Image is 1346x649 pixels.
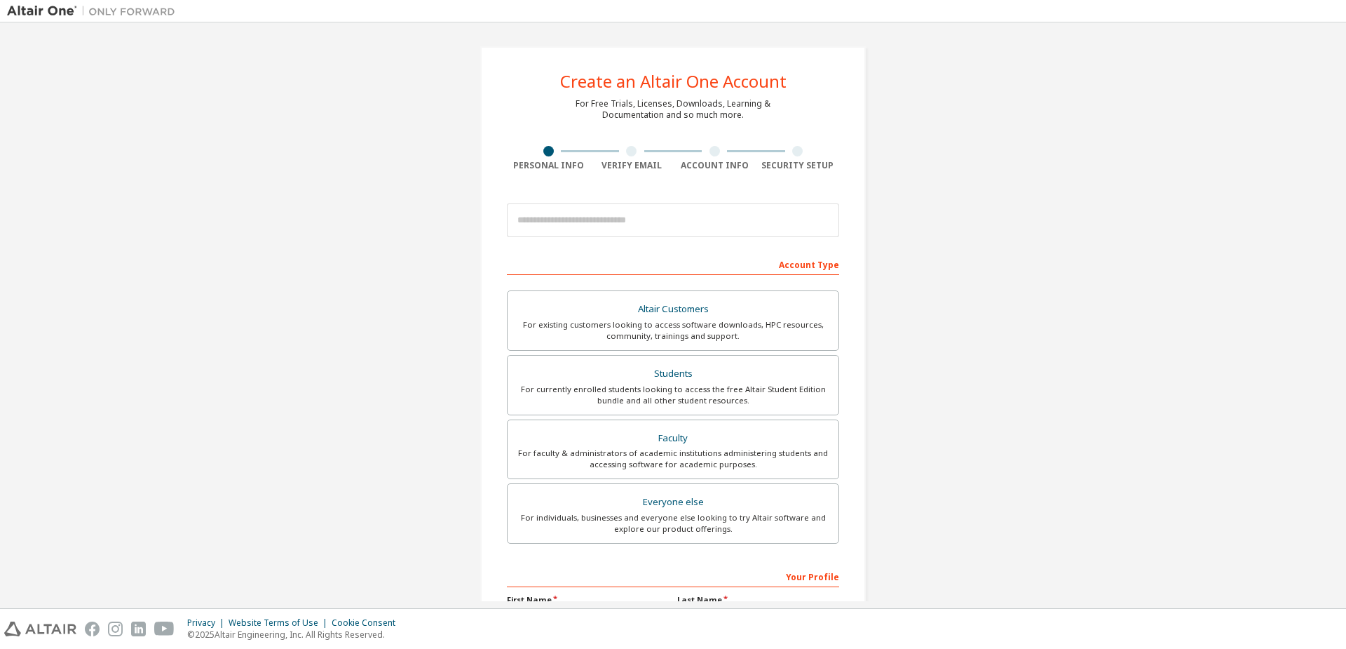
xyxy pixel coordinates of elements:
[516,364,830,384] div: Students
[7,4,182,18] img: Altair One
[756,160,840,171] div: Security Setup
[516,319,830,342] div: For existing customers looking to access software downloads, HPC resources, community, trainings ...
[560,73,787,90] div: Create an Altair One Account
[516,493,830,512] div: Everyone else
[187,629,404,641] p: © 2025 Altair Engineering, Inc. All Rights Reserved.
[677,594,839,605] label: Last Name
[507,160,590,171] div: Personal Info
[85,622,100,636] img: facebook.svg
[590,160,674,171] div: Verify Email
[516,429,830,448] div: Faculty
[229,617,332,629] div: Website Terms of Use
[516,384,830,406] div: For currently enrolled students looking to access the free Altair Student Edition bundle and all ...
[108,622,123,636] img: instagram.svg
[516,300,830,319] div: Altair Customers
[507,565,839,587] div: Your Profile
[154,622,175,636] img: youtube.svg
[131,622,146,636] img: linkedin.svg
[332,617,404,629] div: Cookie Consent
[516,448,830,470] div: For faculty & administrators of academic institutions administering students and accessing softwa...
[507,253,839,275] div: Account Type
[4,622,76,636] img: altair_logo.svg
[516,512,830,535] div: For individuals, businesses and everyone else looking to try Altair software and explore our prod...
[673,160,756,171] div: Account Info
[576,98,770,121] div: For Free Trials, Licenses, Downloads, Learning & Documentation and so much more.
[187,617,229,629] div: Privacy
[507,594,669,605] label: First Name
